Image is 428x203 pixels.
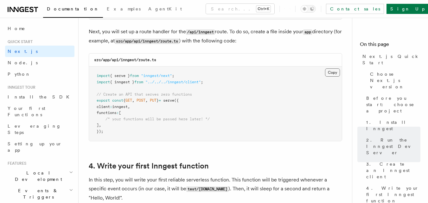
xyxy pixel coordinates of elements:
p: In this step, you will write your first reliable serverless function. This function will be trigg... [89,175,342,202]
span: import [97,73,110,78]
span: inngest [112,105,128,109]
span: PUT [150,98,157,103]
span: export [97,98,110,103]
a: 4. Write your first Inngest function [89,162,209,170]
span: AgentKit [148,6,182,11]
span: /* your functions will be passed here later! */ [105,117,210,121]
a: Next.js Quick Start [360,51,420,68]
a: Before you start: choose a project [364,92,420,117]
span: , [128,105,130,109]
span: Next.js [8,49,38,54]
span: Setting up your app [8,141,62,153]
span: Examples [107,6,141,11]
code: test/[DOMAIN_NAME] [186,187,228,192]
span: from [134,80,143,84]
a: 3. Create an Inngest client [364,158,420,182]
span: = [159,98,161,103]
code: src/app/api/inngest/route.ts [94,58,156,62]
span: Your first Functions [8,106,45,117]
span: }); [97,129,103,134]
span: Leveraging Steps [8,124,61,135]
code: src/app/api/inngest/route.ts [115,39,179,44]
span: Quick start [5,39,33,44]
span: 2. Run the Inngest Dev Server [366,137,420,156]
span: , [99,123,101,127]
a: Next.js [5,46,74,57]
span: Python [8,72,31,77]
a: Your first Functions [5,103,74,120]
span: POST [137,98,145,103]
span: // Create an API that serves zero functions [97,92,192,97]
span: GET [125,98,132,103]
a: Setting up your app [5,138,74,156]
span: ; [201,80,203,84]
span: "inngest/next" [141,73,172,78]
a: Examples [103,2,144,17]
span: "../../../inngest/client" [145,80,201,84]
button: Local Development [5,167,74,185]
code: /api/inngest [186,29,215,35]
span: Inngest tour [5,85,35,90]
button: Search...Ctrl+K [206,4,274,14]
span: Node.js [8,60,38,65]
span: 3. Create an Inngest client [366,161,420,180]
span: client [97,105,110,109]
span: Events & Triggers [5,187,69,200]
button: Copy [325,68,340,77]
span: from [130,73,139,78]
a: Home [5,23,74,34]
span: , [145,98,148,103]
span: import [97,80,110,84]
a: AgentKit [144,2,186,17]
button: Toggle dark mode [301,5,316,13]
span: Choose Next.js version [370,71,420,90]
span: Next.js Quick Start [362,53,420,66]
span: Before you start: choose a project [366,95,420,114]
span: Features [5,161,26,166]
span: Local Development [5,170,69,182]
span: } [157,98,159,103]
a: 1. Install Inngest [364,117,420,134]
span: { serve } [110,73,130,78]
span: const [112,98,123,103]
span: ; [172,73,174,78]
span: Documentation [47,6,99,11]
span: , [132,98,134,103]
span: ({ [174,98,179,103]
a: Documentation [43,2,103,18]
button: Events & Triggers [5,185,74,203]
a: Contact sales [326,4,384,14]
span: serve [163,98,174,103]
code: app [303,29,312,35]
span: ] [97,123,99,127]
a: Node.js [5,57,74,68]
span: functions [97,111,117,115]
span: { inngest } [110,80,134,84]
span: { [123,98,125,103]
a: Choose Next.js version [367,68,420,92]
kbd: Ctrl+K [256,6,271,12]
span: : [117,111,119,115]
span: Home [8,25,25,32]
span: Install the SDK [8,94,73,99]
a: Python [5,68,74,80]
a: Leveraging Steps [5,120,74,138]
a: Install the SDK [5,91,74,103]
span: 1. Install Inngest [366,119,420,132]
p: Next, you will set up a route handler for the route. To do so, create a file inside your director... [89,27,342,46]
span: : [110,105,112,109]
a: 2. Run the Inngest Dev Server [364,134,420,158]
h4: On this page [360,41,420,51]
span: [ [119,111,121,115]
